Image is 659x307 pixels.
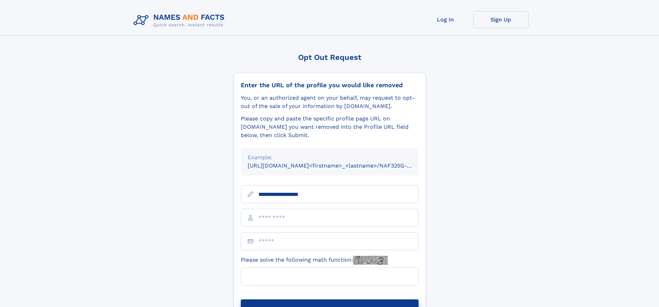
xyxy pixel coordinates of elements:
a: Sign Up [473,11,529,28]
div: Please copy and paste the specific profile page URL on [DOMAIN_NAME] you want removed into the Pr... [241,115,419,139]
div: You, or an authorized agent on your behalf, may request to opt-out of the sale of your informatio... [241,94,419,110]
div: Enter the URL of the profile you would like removed [241,81,419,89]
div: Opt Out Request [234,53,426,62]
a: Log In [418,11,473,28]
img: Logo Names and Facts [131,11,230,30]
label: Please solve the following math function: [241,256,388,265]
small: [URL][DOMAIN_NAME]<firstname>_<lastname>/NAF325G-xxxxxxxx [248,162,432,169]
div: Example: [248,153,412,162]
